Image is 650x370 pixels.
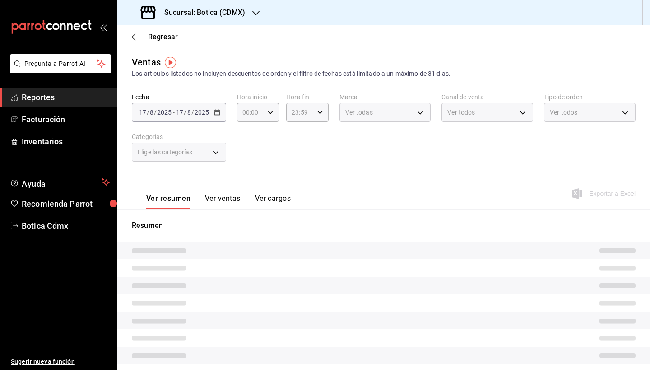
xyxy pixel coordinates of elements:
[11,357,110,366] span: Sugerir nueva función
[165,57,176,68] img: Tooltip marker
[157,7,245,18] h3: Sucursal: Botica (CDMX)
[99,23,107,31] button: open_drawer_menu
[154,109,157,116] span: /
[22,198,110,210] span: Recomienda Parrot
[345,108,373,117] span: Ver todas
[6,65,111,75] a: Pregunta a Parrot AI
[148,32,178,41] span: Regresar
[10,54,111,73] button: Pregunta a Parrot AI
[132,94,226,100] label: Fecha
[173,109,175,116] span: -
[132,220,636,231] p: Resumen
[149,109,154,116] input: --
[441,94,533,100] label: Canal de venta
[544,94,636,100] label: Tipo de orden
[22,220,110,232] span: Botica Cdmx
[139,109,147,116] input: --
[132,32,178,41] button: Regresar
[146,194,190,209] button: Ver resumen
[132,69,636,79] div: Los artículos listados no incluyen descuentos de orden y el filtro de fechas está limitado a un m...
[138,148,193,157] span: Elige las categorías
[187,109,191,116] input: --
[191,109,194,116] span: /
[205,194,241,209] button: Ver ventas
[339,94,431,100] label: Marca
[176,109,184,116] input: --
[132,55,161,69] div: Ventas
[237,94,279,100] label: Hora inicio
[22,177,98,188] span: Ayuda
[184,109,186,116] span: /
[255,194,291,209] button: Ver cargos
[22,91,110,103] span: Reportes
[22,135,110,148] span: Inventarios
[157,109,172,116] input: ----
[286,94,328,100] label: Hora fin
[146,194,291,209] div: navigation tabs
[132,134,226,140] label: Categorías
[147,109,149,116] span: /
[447,108,475,117] span: Ver todos
[22,113,110,125] span: Facturación
[550,108,577,117] span: Ver todos
[194,109,209,116] input: ----
[24,59,97,69] span: Pregunta a Parrot AI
